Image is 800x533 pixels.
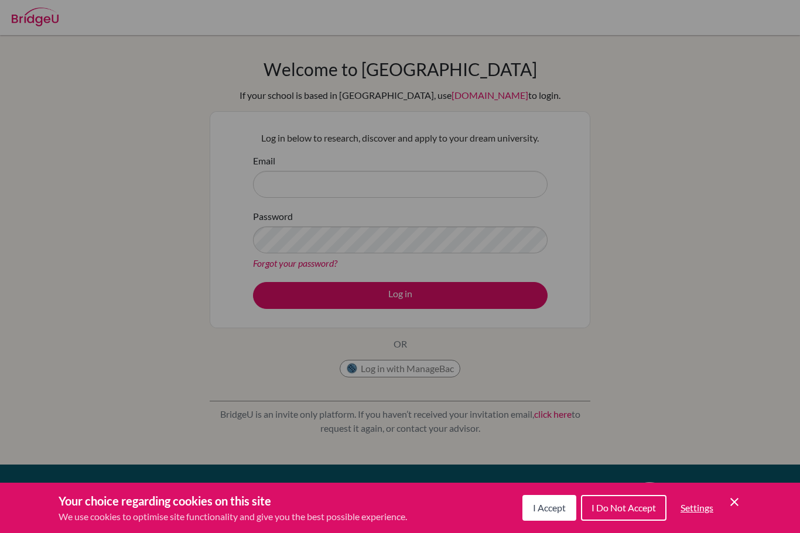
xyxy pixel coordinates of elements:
[59,492,407,510] h3: Your choice regarding cookies on this site
[59,510,407,524] p: We use cookies to optimise site functionality and give you the best possible experience.
[592,502,656,513] span: I Do Not Accept
[533,502,566,513] span: I Accept
[671,496,723,520] button: Settings
[522,495,576,521] button: I Accept
[727,495,741,509] button: Save and close
[581,495,666,521] button: I Do Not Accept
[681,502,713,513] span: Settings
